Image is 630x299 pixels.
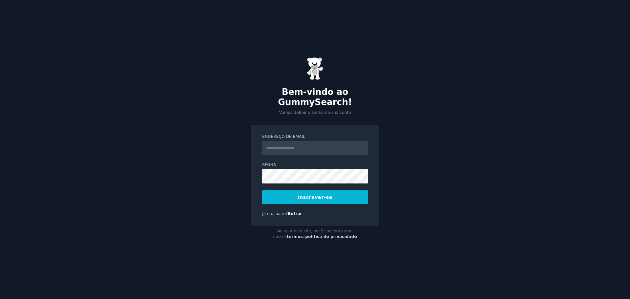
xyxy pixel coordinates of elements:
[305,234,357,239] a: política de privacidade
[273,229,353,239] font: Ao usar este site, você concorda com nossos
[288,211,302,216] a: Entrar
[287,234,303,239] a: termos
[307,57,323,80] img: Ursinho de goma
[279,110,351,115] font: Vamos definir a senha da sua conta
[278,87,352,107] font: Bem-vindo ao GummySearch!
[303,234,305,239] font: e
[262,190,368,204] button: Inscrever-se
[262,162,276,167] font: Senha
[262,134,305,139] font: Endereço de email
[298,195,332,200] font: Inscrever-se
[262,211,288,216] font: Já é usuário?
